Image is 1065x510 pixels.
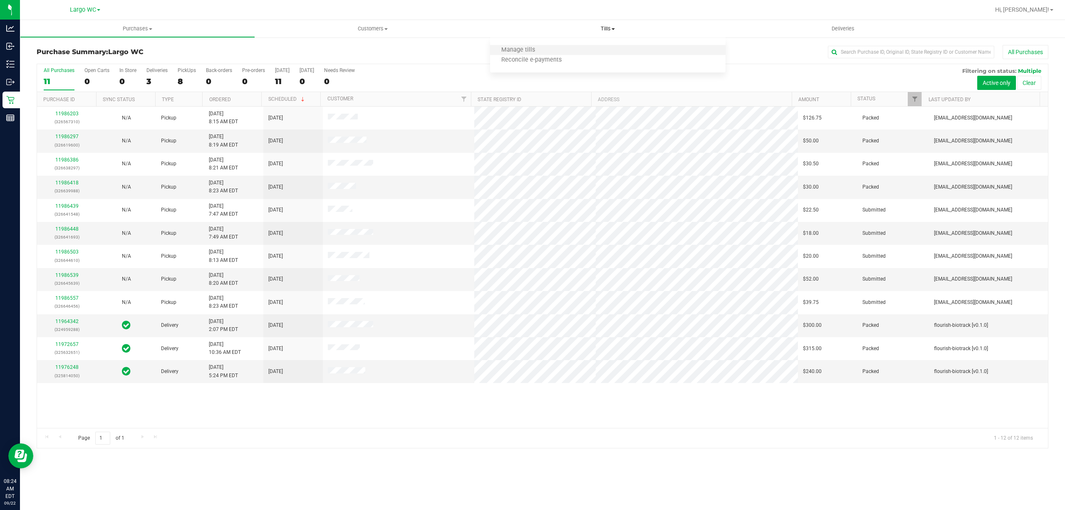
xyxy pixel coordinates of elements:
[20,20,255,37] a: Purchases
[268,206,283,214] span: [DATE]
[55,203,79,209] a: 11986439
[161,368,178,376] span: Delivery
[55,318,79,324] a: 11964342
[255,20,490,37] a: Customers
[70,6,96,13] span: Largo WC
[122,160,131,168] button: N/A
[6,60,15,68] inline-svg: Inventory
[209,156,238,172] span: [DATE] 8:21 AM EDT
[268,368,283,376] span: [DATE]
[934,345,988,353] span: flourish-biotrack [v0.1.0]
[122,229,131,237] button: N/A
[490,25,725,32] span: Tills
[122,183,131,191] button: N/A
[20,25,255,32] span: Purchases
[161,206,176,214] span: Pickup
[209,248,238,264] span: [DATE] 8:13 AM EDT
[275,77,290,86] div: 11
[934,114,1012,122] span: [EMAIL_ADDRESS][DOMAIN_NAME]
[122,115,131,121] span: Not Applicable
[209,318,238,333] span: [DATE] 2:07 PM EDT
[42,233,92,241] p: (326641693)
[122,161,131,167] span: Not Applicable
[42,256,92,264] p: (326644610)
[122,137,131,145] button: N/A
[55,364,79,370] a: 11976248
[862,252,886,260] span: Submitted
[934,275,1012,283] span: [EMAIL_ADDRESS][DOMAIN_NAME]
[161,137,176,145] span: Pickup
[119,77,136,86] div: 0
[268,229,283,237] span: [DATE]
[122,276,131,282] span: Not Applicable
[929,97,971,102] a: Last Updated By
[209,271,238,287] span: [DATE] 8:20 AM EDT
[161,345,178,353] span: Delivery
[934,368,988,376] span: flourish-biotrack [v0.1.0]
[55,226,79,232] a: 11986448
[820,25,866,32] span: Deliveries
[209,110,238,126] span: [DATE] 8:15 AM EDT
[268,299,283,306] span: [DATE]
[6,96,15,104] inline-svg: Retail
[803,299,819,306] span: $39.75
[4,500,16,506] p: 09/22
[803,252,819,260] span: $20.00
[209,133,238,149] span: [DATE] 8:19 AM EDT
[324,77,355,86] div: 0
[275,67,290,73] div: [DATE]
[42,164,92,172] p: (326638297)
[934,183,1012,191] span: [EMAIL_ADDRESS][DOMAIN_NAME]
[803,368,822,376] span: $240.00
[300,67,314,73] div: [DATE]
[42,118,92,126] p: (326567310)
[44,67,74,73] div: All Purchases
[490,57,573,64] span: Reconcile e-payments
[161,229,176,237] span: Pickup
[84,77,109,86] div: 0
[908,92,921,106] a: Filter
[242,67,265,73] div: Pre-orders
[119,67,136,73] div: In Store
[1018,67,1041,74] span: Multiple
[478,97,521,102] a: State Registry ID
[122,299,131,305] span: Not Applicable
[862,345,879,353] span: Packed
[42,372,92,380] p: (325814050)
[55,134,79,139] a: 11986297
[457,92,471,106] a: Filter
[162,97,174,102] a: Type
[55,157,79,163] a: 11986386
[268,96,306,102] a: Scheduled
[862,160,879,168] span: Packed
[490,20,725,37] a: Tills Manage tills Reconcile e-payments
[8,443,33,468] iframe: Resource center
[206,77,232,86] div: 0
[803,275,819,283] span: $52.00
[84,67,109,73] div: Open Carts
[55,341,79,347] a: 11972657
[42,302,92,310] p: (326646456)
[178,77,196,86] div: 8
[934,321,988,329] span: flourish-biotrack [v0.1.0]
[55,111,79,117] a: 11986203
[242,77,265,86] div: 0
[6,78,15,86] inline-svg: Outbound
[300,77,314,86] div: 0
[42,326,92,333] p: (324959288)
[122,275,131,283] button: N/A
[161,183,176,191] span: Pickup
[42,141,92,149] p: (326619600)
[591,92,792,107] th: Address
[862,183,879,191] span: Packed
[42,348,92,356] p: (325632651)
[934,160,1012,168] span: [EMAIL_ADDRESS][DOMAIN_NAME]
[803,345,822,353] span: $315.00
[268,321,283,329] span: [DATE]
[862,114,879,122] span: Packed
[209,225,238,241] span: [DATE] 7:49 AM EDT
[803,183,819,191] span: $30.00
[206,67,232,73] div: Back-orders
[122,138,131,144] span: Not Applicable
[934,299,1012,306] span: [EMAIL_ADDRESS][DOMAIN_NAME]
